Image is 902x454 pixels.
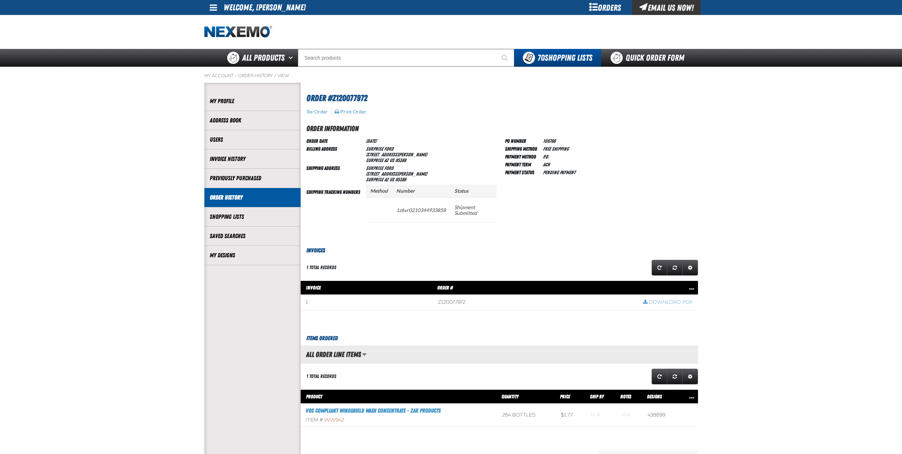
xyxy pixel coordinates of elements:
span: Product [306,394,322,399]
a: Home [204,26,272,38]
a: Quick Order Form [601,49,698,67]
input: Search [298,49,514,67]
span: Notes [620,394,631,399]
span: 106788 [543,138,555,144]
span: [DATE] [366,138,376,144]
bdo: 85388 [395,157,406,163]
span: Order #Z120077972 [306,93,367,103]
a: Reset grid action [667,260,683,276]
span: [STREET_ADDRESS][PERSON_NAME] [366,171,427,177]
a: Shopping Lists [210,213,295,221]
a: Refresh grid action [652,260,667,276]
a: My Account [204,73,234,79]
span: Shopping Lists [537,53,592,63]
a: My Designs [210,251,295,259]
a: Saved Searches [210,232,295,240]
td: Z120077972 [433,295,638,311]
span: Ship By [590,394,604,399]
a: Address Book [210,116,295,125]
div: Item #: [306,417,492,424]
a: View [277,73,289,79]
td: Payment Method [505,152,540,160]
td: Blank [616,404,643,427]
a: Previously Purchased [210,174,295,182]
td: $1.77 [556,404,586,427]
span: AZ [384,177,388,182]
td: Shipping Address [306,164,363,183]
span: Price [560,394,570,399]
a: VOC Compliant Windshield Wash Concentrate - ZAK Products [306,407,440,414]
span: Order # [437,285,453,291]
h2: Order Information [306,123,698,134]
button: Print Order [334,109,367,115]
td: 1 [301,295,433,311]
nav: Breadcrumbs [204,73,698,79]
span: SURPRISE [366,177,383,182]
button: Manage grid views. Current view is All Order Line Items [362,348,367,360]
a: Invoice History [210,155,295,163]
td: Shipment Submitted [450,197,496,222]
td: PO Number [505,137,540,145]
span: Designs [647,394,662,399]
th: Row actions [638,281,698,295]
span: [STREET_ADDRESS][PERSON_NAME] [366,152,427,157]
span: Quantity [501,394,519,399]
h3: Invoices [301,246,698,255]
span: Invoice [306,285,321,291]
td: Payment Status [505,168,540,176]
span: ACH [543,162,550,167]
span: / [274,73,276,79]
a: Expand or Collapse Grid Settings [682,369,698,384]
a: Order History [210,193,295,202]
a: Refresh grid action [652,369,667,384]
td: Blank [586,404,616,427]
td: 264 bottles [497,404,556,427]
span: Pending payment [543,170,575,175]
td: 438899 [643,404,680,427]
td: Shipping Tracking Numbers [306,183,363,235]
a: Expand or Collapse Grid Settings [682,260,698,276]
h2: All Order Line Items [301,350,361,358]
span: SURPRISE [366,157,383,163]
span: AZ [384,157,388,163]
h3: Items Ordered [301,334,698,343]
button: You have 70 Shopping Lists. Open to view details [514,49,601,67]
span: Free Shipping [543,146,569,152]
a: Order History [238,73,273,79]
span: All Products [242,51,285,64]
a: My Profile [210,97,295,105]
td: Shipping Method [505,145,540,152]
button: Start Searching [496,49,514,67]
span: US [389,157,394,163]
span: Surprise Ford [366,146,393,152]
th: Number [392,185,450,198]
td: 1z6vr0210344933858 [392,197,450,222]
a: Reset grid action [667,369,683,384]
button: Re-Order [306,109,328,115]
div: 1 total records [306,373,336,380]
th: Status [450,185,496,198]
div: 1 total records [306,264,336,271]
span: WW942 [324,417,344,423]
img: Nexemo logo [204,26,272,38]
span: US [389,177,394,182]
a: Download PDF row action [643,299,693,306]
span: P.O. [543,154,549,160]
td: Payment Term [505,160,540,168]
span: / [235,73,237,79]
td: Billing Address [306,145,363,164]
button: Open All Products pages [286,49,298,67]
bdo: 85388 [395,177,406,182]
strong: 70 [537,53,545,63]
th: Method [366,185,392,198]
td: Order Date [306,137,363,145]
span: Surprise Ford [366,165,393,171]
a: Users [210,136,295,144]
th: Row actions [680,389,698,404]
